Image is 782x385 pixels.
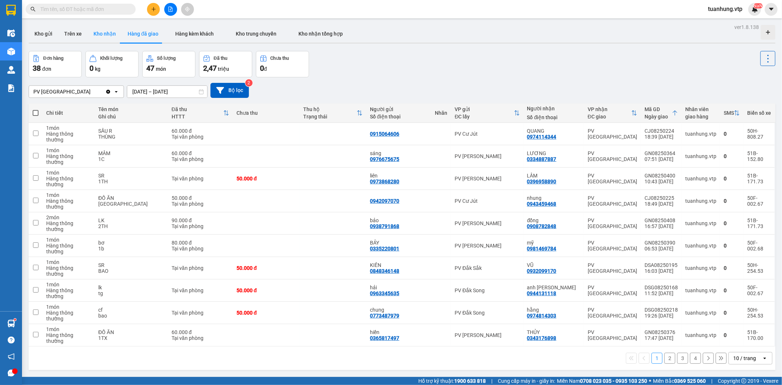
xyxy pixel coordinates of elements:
span: notification [8,353,15,360]
span: ⚪️ [649,379,651,382]
button: 1 [651,353,662,364]
th: Toggle SortBy [451,103,523,123]
div: Mã GD [645,106,672,112]
div: PV Cư Jút [455,198,520,204]
div: SR [98,173,164,179]
span: đ [264,66,267,72]
div: bảo [370,217,427,223]
span: Miền Bắc [653,377,706,385]
img: icon-new-feature [752,6,758,12]
div: PV [GEOGRAPHIC_DATA] [588,217,637,229]
div: Nhãn [435,110,447,116]
div: 18:39 [DATE] [645,134,678,140]
button: file-add [164,3,177,16]
div: 0343176898 [527,335,557,341]
div: 0938791868 [370,223,399,229]
div: PV [GEOGRAPHIC_DATA] [33,88,91,95]
div: Chi tiết [46,110,91,116]
div: Số điện thoại [370,114,427,120]
div: 60.000 đ [172,329,229,335]
div: bơ [98,240,164,246]
div: tuanhung.vtp [685,131,716,137]
div: PV [GEOGRAPHIC_DATA] [588,262,637,274]
div: PV [PERSON_NAME] [455,220,520,226]
div: SR [98,262,164,268]
button: Hàng đã giao [122,25,164,43]
div: 0 [724,243,740,249]
div: Số điện thoại [527,114,580,120]
div: 0 [724,287,740,293]
svg: Clear value [105,89,111,95]
span: aim [185,7,190,12]
button: Trên xe [58,25,88,43]
div: LK [98,217,164,223]
div: Đơn hàng [43,56,63,61]
div: Tạo kho hàng mới [761,25,775,40]
span: Cung cấp máy in - giấy in: [498,377,555,385]
div: Thu hộ [303,106,357,112]
button: Bộ lọc [210,83,249,98]
span: | [711,377,712,385]
div: Ghi chú [98,114,164,120]
div: Hàng thông thường [46,265,91,277]
div: 60.000 đ [172,150,229,156]
div: ĐỒ ĂN [98,195,164,201]
strong: 0708 023 035 - 0935 103 250 [580,378,647,384]
span: 0 [260,64,264,73]
img: warehouse-icon [7,320,15,327]
div: Số lượng [157,56,176,61]
div: CJ08250224 [645,128,678,134]
span: Miền Nam [557,377,647,385]
div: ĐC giao [588,114,631,120]
div: DSG08250168 [645,285,678,290]
button: Kho gửi [29,25,58,43]
div: GN08250390 [645,240,678,246]
div: PV [GEOGRAPHIC_DATA] [588,240,637,252]
div: PV [PERSON_NAME] [455,243,520,249]
span: | [491,377,492,385]
div: 1 món [46,259,91,265]
button: aim [181,3,194,16]
div: nhung [527,195,580,201]
div: 17:47 [DATE] [645,335,678,341]
div: 1C [98,156,164,162]
div: 0 [724,198,740,204]
div: lk [98,285,164,290]
span: triệu [218,66,229,72]
div: 0773487979 [370,313,399,319]
div: 1 món [46,304,91,310]
div: 0963345635 [370,290,399,296]
div: hiền [370,329,427,335]
div: 1 món [46,125,91,131]
div: PV [PERSON_NAME] [455,332,520,338]
div: 1b [98,246,164,252]
button: 3 [677,353,688,364]
div: 2 món [46,214,91,220]
div: 07:51 [DATE] [645,156,678,162]
div: tuanhung.vtp [685,176,716,181]
div: Đã thu [172,106,223,112]
div: 50H-808.27 [747,128,771,140]
span: tuanhung.vtp [702,4,748,14]
button: 4 [690,353,701,364]
div: Hàng thông thường [46,287,91,299]
div: Tại văn phòng [172,176,229,181]
img: warehouse-icon [7,29,15,37]
div: Hàng thông thường [46,131,91,143]
div: bao [98,313,164,319]
div: LƯƠNG [527,150,580,156]
div: PV Cư Jút [455,131,520,137]
div: 50.000 đ [236,287,296,293]
div: ver 1.8.138 [734,23,759,31]
svg: open [113,89,119,95]
div: Biển số xe [747,110,771,116]
svg: open [762,355,768,361]
div: 16:57 [DATE] [645,223,678,229]
div: Hàng thông thường [46,153,91,165]
div: tuanhung.vtp [685,310,716,316]
th: Toggle SortBy [720,103,744,123]
div: Tại văn phòng [172,201,229,207]
sup: 2 [245,79,253,87]
div: Ngày giao [645,114,672,120]
span: copyright [741,378,746,384]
